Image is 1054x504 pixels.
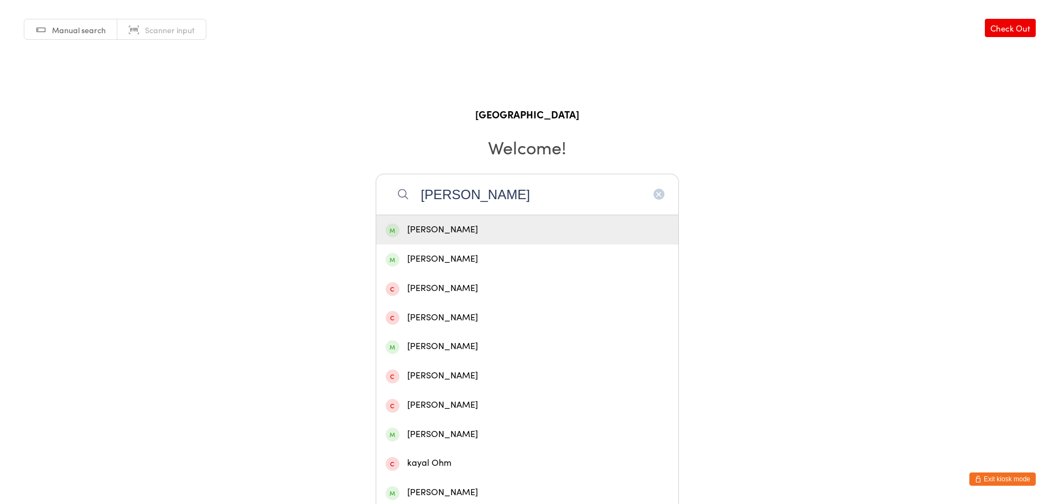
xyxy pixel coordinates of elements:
div: [PERSON_NAME] [386,398,669,413]
div: [PERSON_NAME] [386,339,669,354]
div: [PERSON_NAME] [386,281,669,296]
div: [PERSON_NAME] [386,252,669,267]
span: Manual search [52,24,106,35]
div: [PERSON_NAME] [386,310,669,325]
div: [PERSON_NAME] [386,222,669,237]
h1: [GEOGRAPHIC_DATA] [11,107,1043,121]
div: [PERSON_NAME] [386,368,669,383]
button: Exit kiosk mode [969,472,1036,486]
div: kayal Ohm [386,456,669,471]
h2: Welcome! [11,134,1043,159]
div: [PERSON_NAME] [386,485,669,500]
a: Check Out [985,19,1036,37]
input: Search [376,174,679,215]
span: Scanner input [145,24,195,35]
div: [PERSON_NAME] [386,427,669,442]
